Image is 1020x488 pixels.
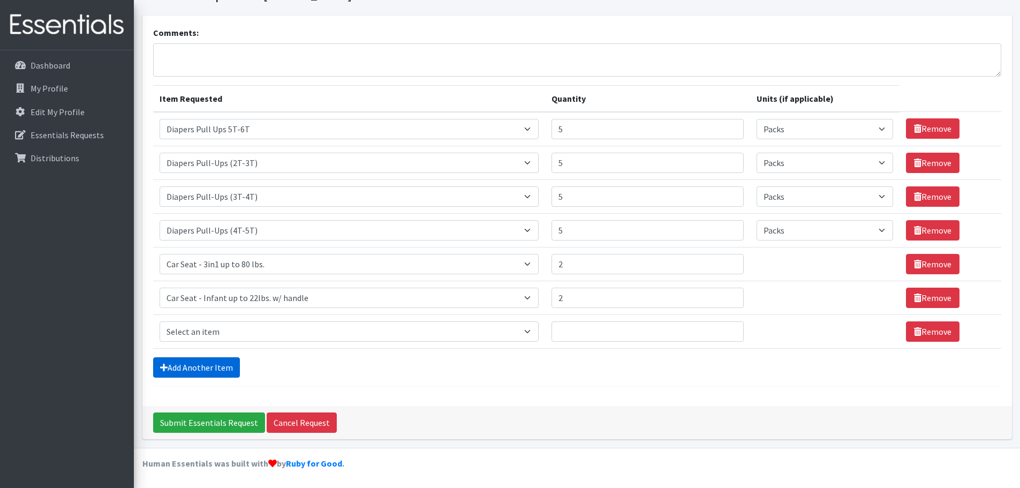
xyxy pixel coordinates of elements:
[906,254,959,274] a: Remove
[153,357,240,378] a: Add Another Item
[31,107,85,117] p: Edit My Profile
[4,124,130,146] a: Essentials Requests
[286,458,342,469] a: Ruby for Good
[4,101,130,123] a: Edit My Profile
[153,412,265,433] input: Submit Essentials Request
[31,153,79,163] p: Distributions
[31,60,70,71] p: Dashboard
[906,321,959,342] a: Remove
[31,83,68,94] p: My Profile
[545,85,750,112] th: Quantity
[906,186,959,207] a: Remove
[153,26,199,39] label: Comments:
[906,153,959,173] a: Remove
[906,288,959,308] a: Remove
[906,220,959,241] a: Remove
[750,85,900,112] th: Units (if applicable)
[267,412,337,433] a: Cancel Request
[31,130,104,140] p: Essentials Requests
[4,55,130,76] a: Dashboard
[4,147,130,169] a: Distributions
[153,85,545,112] th: Item Requested
[4,78,130,99] a: My Profile
[142,458,344,469] strong: Human Essentials was built with by .
[4,7,130,43] img: HumanEssentials
[906,118,959,139] a: Remove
